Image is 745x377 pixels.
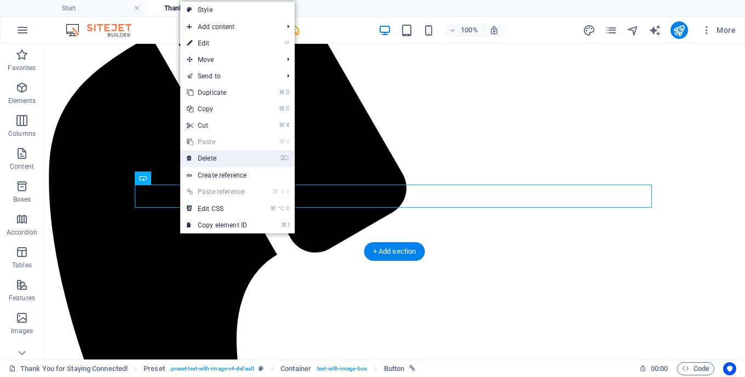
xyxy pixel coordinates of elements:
[284,39,289,47] i: ⏎
[259,365,263,372] i: This element is a customizable preset
[364,242,425,261] div: + Add section
[583,24,595,37] i: Design (Ctrl+Alt+Y)
[280,188,285,195] i: ⇧
[180,101,254,117] a: ⌘CCopy
[13,195,31,204] p: Boxes
[627,24,640,37] button: navigator
[180,35,254,52] a: ⏎Edit
[409,365,415,372] i: This element is linked
[286,89,289,96] i: D
[639,362,668,375] h6: Session time
[272,188,278,195] i: ⌘
[180,150,254,167] a: ⌦Delete
[63,24,145,37] img: Editor Logo
[677,362,714,375] button: Code
[286,105,289,112] i: C
[180,19,278,35] span: Add content
[144,362,415,375] nav: breadcrumb
[180,217,254,233] a: ⌘ICopy element ID
[8,64,36,72] p: Favorites
[489,25,499,35] i: On resize automatically adjust zoom level to fit chosen device.
[627,24,639,37] i: Navigator
[651,362,668,375] span: 00 00
[605,24,618,37] button: pages
[279,122,285,129] i: ⌘
[697,21,740,39] button: More
[286,188,289,195] i: V
[278,205,285,212] i: ⌥
[9,362,128,375] a: Click to cancel selection. Double-click to open Pages
[11,327,33,335] p: Images
[279,89,285,96] i: ⌘
[461,24,478,37] h6: 100%
[279,138,285,145] i: ⌘
[270,205,276,212] i: ⌘
[682,362,709,375] span: Code
[279,105,285,112] i: ⌘
[180,184,254,200] a: ⌘⇧VPaste reference
[673,24,685,37] i: Publish
[286,138,289,145] i: V
[10,162,34,171] p: Content
[658,364,660,373] span: :
[281,221,287,229] i: ⌘
[180,84,254,101] a: ⌘DDuplicate
[701,25,736,36] span: More
[649,24,662,37] button: text_generator
[280,362,311,375] span: Click to select. Double-click to edit
[583,24,596,37] button: design
[144,362,165,375] span: Click to select. Double-click to edit
[286,205,289,212] i: C
[12,261,32,270] p: Tables
[8,96,36,105] p: Elements
[180,167,295,184] a: Create reference
[180,2,295,18] a: Style
[444,24,483,37] button: 100%
[146,2,291,14] h4: Thank You for Staying Connected!
[178,24,191,37] button: undo
[169,362,254,375] span: . preset-text-with-image-v4-default
[286,122,289,129] i: X
[180,117,254,134] a: ⌘XCut
[180,52,278,68] span: Move
[384,362,405,375] span: Click to select. Double-click to edit
[8,129,36,138] p: Columns
[605,24,617,37] i: Pages (Ctrl+Alt+S)
[671,21,688,39] button: publish
[7,228,37,237] p: Accordion
[649,24,661,37] i: AI Writer
[180,68,278,84] a: Send to
[288,221,289,229] i: I
[280,155,289,162] i: ⌦
[316,362,367,375] span: . text-with-image-box
[180,134,254,150] a: ⌘VPaste
[723,362,736,375] button: Usercentrics
[179,24,191,37] i: Undo: Change text (Ctrl+Z)
[9,294,35,302] p: Features
[180,201,254,217] a: ⌘⌥CEdit CSS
